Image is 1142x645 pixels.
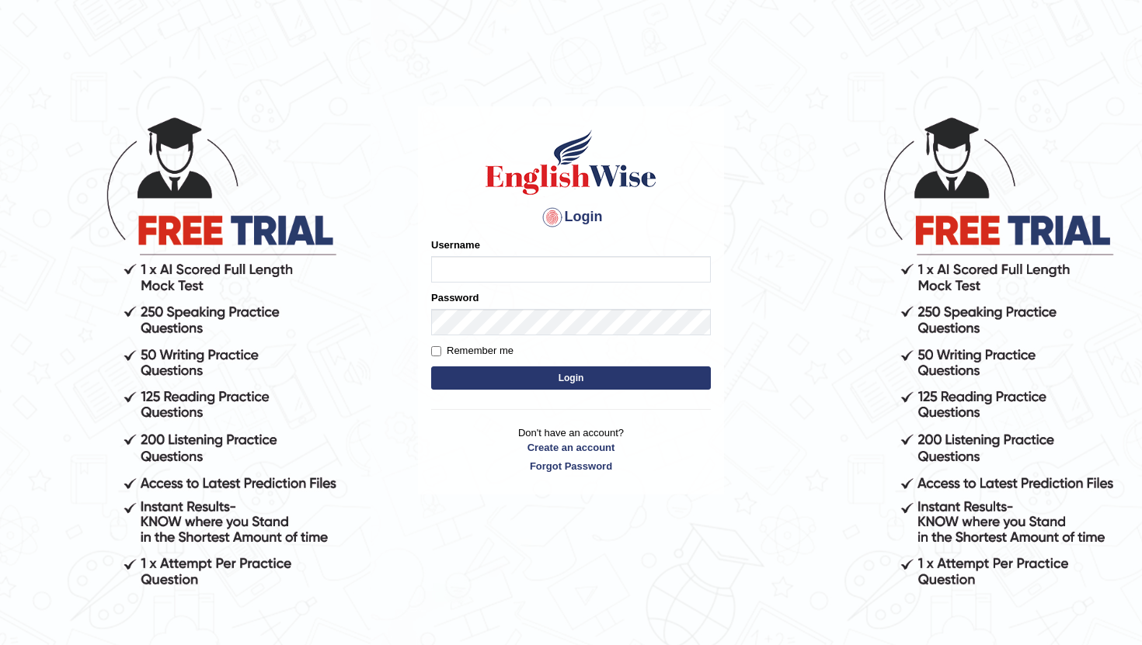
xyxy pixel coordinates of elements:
[431,425,711,473] p: Don't have an account?
[431,238,480,252] label: Username
[431,343,514,359] label: Remember me
[482,127,660,197] img: Logo of English Wise sign in for intelligent practice with AI
[431,290,479,305] label: Password
[431,366,711,390] button: Login
[431,346,441,356] input: Remember me
[431,205,711,230] h4: Login
[431,459,711,473] a: Forgot Password
[431,440,711,455] a: Create an account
